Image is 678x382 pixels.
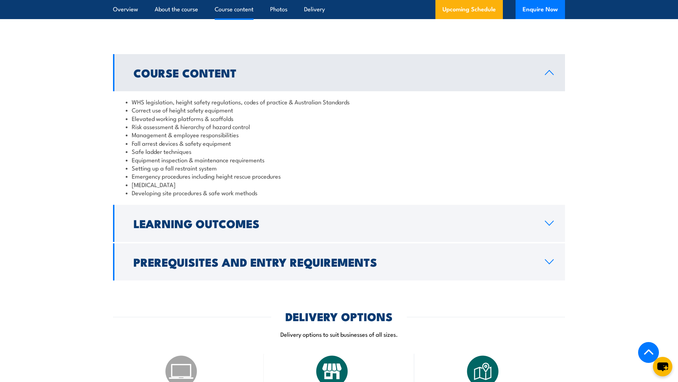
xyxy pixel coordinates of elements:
[113,330,565,338] p: Delivery options to suit businesses of all sizes.
[126,131,552,139] li: Management & employee responsibilities
[133,257,534,267] h2: Prerequisites and Entry Requirements
[126,139,552,147] li: Fall arrest devices & safety equipment
[126,172,552,180] li: Emergency procedures including height rescue procedures
[126,180,552,189] li: [MEDICAL_DATA]
[285,311,393,321] h2: DELIVERY OPTIONS
[126,147,552,155] li: Safe ladder techniques
[126,106,552,114] li: Correct use of height safety equipment
[653,357,672,376] button: chat-button
[126,156,552,164] li: Equipment inspection & maintenance requirements
[113,243,565,280] a: Prerequisites and Entry Requirements
[113,54,565,91] a: Course Content
[126,164,552,172] li: Setting up a fall restraint system
[126,114,552,122] li: Elevated working platforms & scaffolds
[126,122,552,131] li: Risk assessment & hierarchy of hazard control
[126,189,552,197] li: Developing site procedures & safe work methods
[133,218,534,228] h2: Learning Outcomes
[126,98,552,106] li: WHS legislation, height safety regulations, codes of practice & Australian Standards
[133,68,534,77] h2: Course Content
[113,205,565,242] a: Learning Outcomes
